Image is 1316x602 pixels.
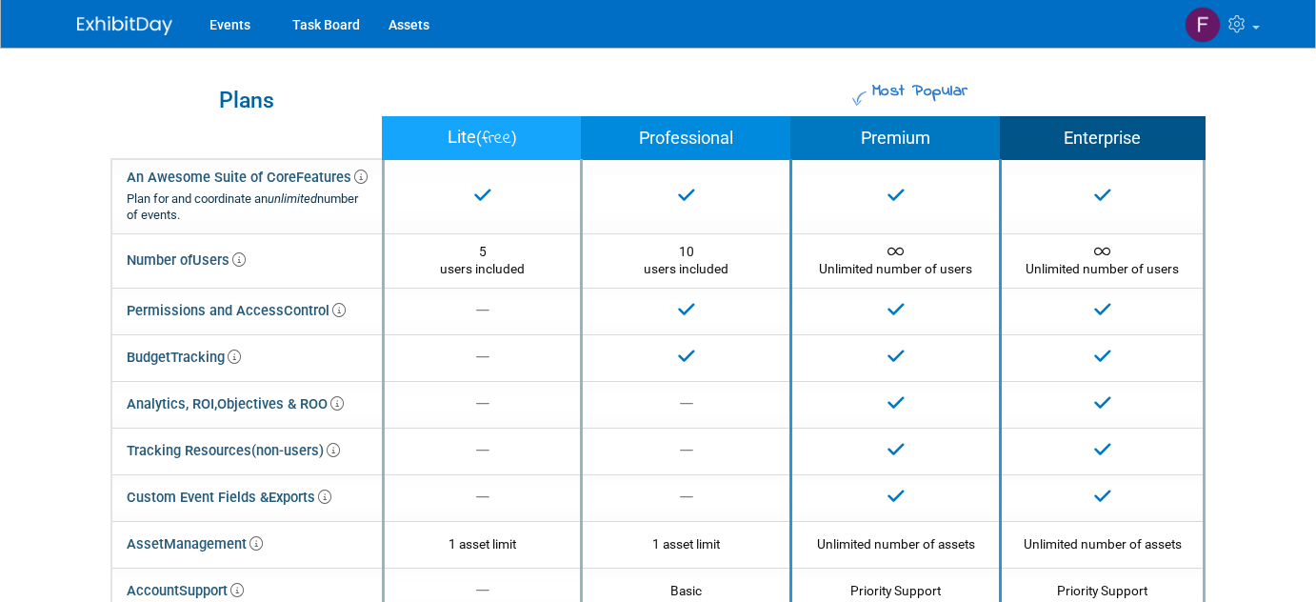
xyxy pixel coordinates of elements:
th: Professional [582,117,791,160]
th: Enterprise [1001,117,1205,160]
span: Control [284,302,346,319]
div: Plan for and coordinate an number of events. [127,191,368,224]
div: Plans [121,90,372,111]
div: 5 users included [399,243,566,278]
span: (non-users) [251,442,340,459]
div: Unlimited number of assets [807,535,985,552]
img: Fouad Batel [1185,7,1221,43]
div: Objectives & ROO [127,391,344,418]
div: Budget [127,344,241,371]
img: Most Popular [852,91,867,106]
div: Priority Support [1016,582,1188,599]
span: Tracking [170,349,241,366]
div: 1 asset limit [399,535,566,552]
div: Priority Support [807,582,985,599]
span: Support [179,582,244,599]
span: free [482,126,511,151]
div: 1 asset limit [597,535,775,552]
th: Premium [791,117,1001,160]
span: Users [192,251,246,269]
div: Custom Event Fields & [127,484,331,512]
div: 10 users included [597,243,775,278]
div: Asset [127,531,263,558]
span: ) [511,129,517,147]
span: ( [476,129,482,147]
div: An Awesome Suite of Core [127,169,368,224]
div: Tracking Resources [127,437,340,465]
img: ExhibitDay [77,16,172,35]
div: Number of [127,247,246,274]
span: Unlimited number of users [1026,244,1179,276]
span: Most Popular [869,79,968,104]
span: Exports [269,489,331,506]
th: Lite [384,117,582,160]
span: Features [296,169,368,186]
span: Unlimited number of users [819,244,972,276]
div: Permissions and Access [127,297,346,325]
span: Analytics, ROI, [127,395,217,412]
i: unlimited [268,191,317,206]
span: Management [164,535,263,552]
div: Unlimited number of assets [1016,535,1188,552]
div: Basic [597,582,775,599]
